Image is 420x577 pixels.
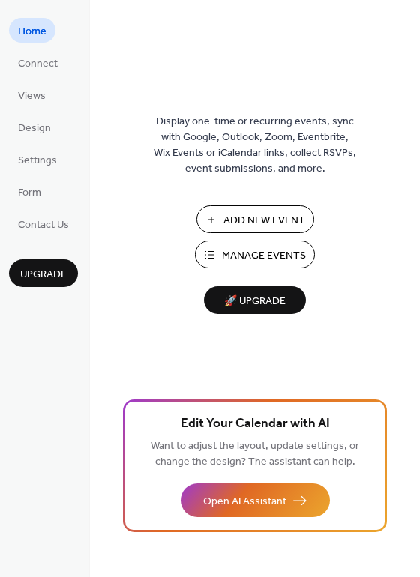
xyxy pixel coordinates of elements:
[9,18,55,43] a: Home
[204,286,306,314] button: 🚀 Upgrade
[18,185,41,201] span: Form
[196,205,314,233] button: Add New Event
[223,213,305,229] span: Add New Event
[9,82,55,107] a: Views
[181,414,330,435] span: Edit Your Calendar with AI
[151,436,359,472] span: Want to adjust the layout, update settings, or change the design? The assistant can help.
[181,483,330,517] button: Open AI Assistant
[222,248,306,264] span: Manage Events
[18,56,58,72] span: Connect
[9,50,67,75] a: Connect
[18,217,69,233] span: Contact Us
[9,115,60,139] a: Design
[154,114,356,177] span: Display one-time or recurring events, sync with Google, Outlook, Zoom, Eventbrite, Wix Events or ...
[18,88,46,104] span: Views
[9,179,50,204] a: Form
[9,211,78,236] a: Contact Us
[195,241,315,268] button: Manage Events
[18,153,57,169] span: Settings
[18,121,51,136] span: Design
[9,259,78,287] button: Upgrade
[18,24,46,40] span: Home
[20,267,67,283] span: Upgrade
[203,494,286,510] span: Open AI Assistant
[9,147,66,172] a: Settings
[213,291,297,312] span: 🚀 Upgrade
